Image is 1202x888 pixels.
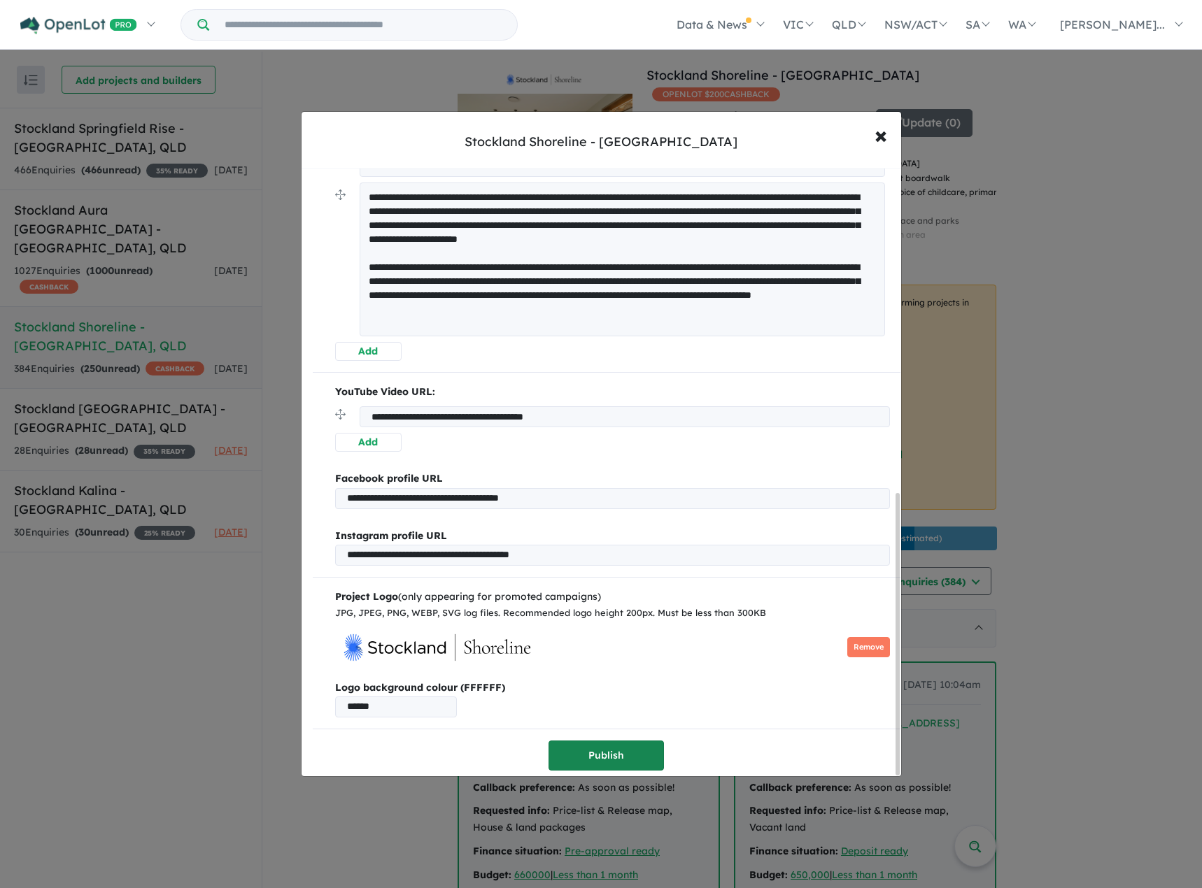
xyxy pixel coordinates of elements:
[335,472,443,485] b: Facebook profile URL
[335,626,545,668] img: Stockland%20Shoreline%20-%20Redland%20Bay___1742954899.jpg
[549,740,664,771] button: Publish
[335,529,447,542] b: Instagram profile URL
[335,590,398,603] b: Project Logo
[335,589,890,606] div: (only appearing for promoted campaigns)
[335,680,890,696] b: Logo background colour (FFFFFF)
[20,17,137,34] img: Openlot PRO Logo White
[335,433,402,452] button: Add
[335,189,346,200] img: drag.svg
[1060,17,1165,31] span: [PERSON_NAME]...
[212,10,514,40] input: Try estate name, suburb, builder or developer
[335,409,346,420] img: drag.svg
[335,342,402,361] button: Add
[465,133,737,151] div: Stockland Shoreline - [GEOGRAPHIC_DATA]
[875,120,887,150] span: ×
[335,606,890,621] div: JPG, JPEG, PNG, WEBP, SVG log files. Recommended logo height 200px. Must be less than 300KB
[847,637,890,657] button: Remove
[335,384,890,401] p: YouTube Video URL:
